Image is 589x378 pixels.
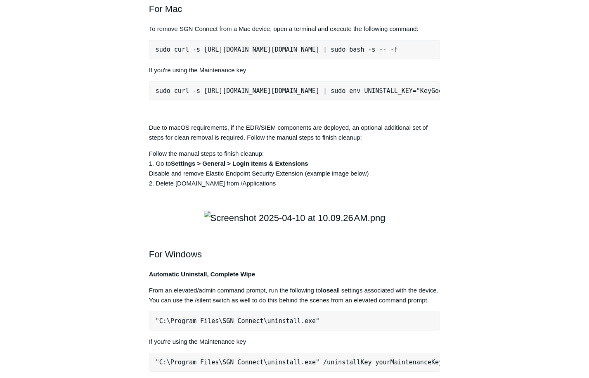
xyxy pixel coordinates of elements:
p: Follow the manual steps to finish cleanup: 1. Go to Disable and remove Elastic Endpoint Security ... [149,149,440,188]
h2: For Windows [149,233,440,262]
strong: lose [321,287,334,294]
p: To remove SGN Connect from a Mac device, open a terminal and execute the following command: [149,24,440,34]
p: If you're using the Maintenance key [149,65,440,75]
span: From an elevated/admin command prompt, run the following to all settings associated with the devi... [149,287,438,304]
p: If you're using the Maintenance key [149,337,440,347]
pre: "C:\Program Files\SGN Connect\uninstall.exe" /uninstallKey yourMaintenanceKeyHere [149,353,440,372]
strong: Automatic Uninstall, Complete Wipe [149,271,255,278]
pre: sudo curl -s [URL][DOMAIN_NAME][DOMAIN_NAME] | sudo env UNINSTALL_KEY="KeyGoesHere" bash -s -- -f [149,81,440,100]
img: Screenshot 2025-04-10 at 10.09.26 AM.png [204,211,386,225]
pre: sudo curl -s [URL][DOMAIN_NAME][DOMAIN_NAME] | sudo bash -s -- -f [149,40,440,59]
span: "C:\Program Files\SGN Connect\uninstall.exe" [156,317,319,325]
p: Due to macOS requirements, if the EDR/SIEM components are deployed, an optional additional set of... [149,123,440,143]
strong: Settings > General > Login Items & Extensions [171,160,308,167]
